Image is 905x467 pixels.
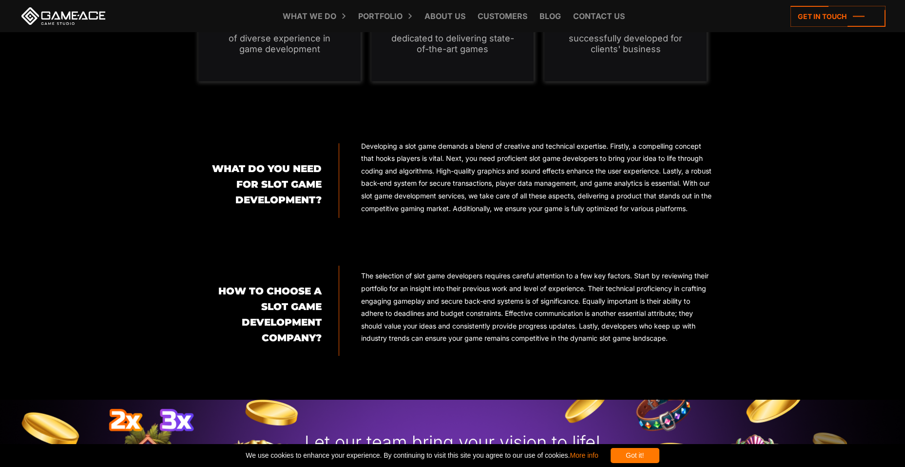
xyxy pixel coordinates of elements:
h2: How to Choose a Slot Game Development Company? [193,283,322,346]
p: Developing a slot game demands a blend of creative and technical expertise. Firstly, a compelling... [361,140,712,215]
div: Got it! [611,448,659,463]
p: The selection of slot game developers requires careful attention to a few key factors. Start by r... [361,270,712,345]
p: successfully developed for clients' business [564,33,687,55]
span: We use cookies to enhance your experience. By continuing to visit this site you agree to our use ... [246,448,598,463]
a: More info [570,451,598,459]
h2: What Do You Need for Slot Game Development? [193,161,322,208]
p: of diverse experience in game development [218,33,341,55]
a: Get in touch [790,6,886,27]
p: dedicated to delivering state-of-the-art games [391,33,514,55]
